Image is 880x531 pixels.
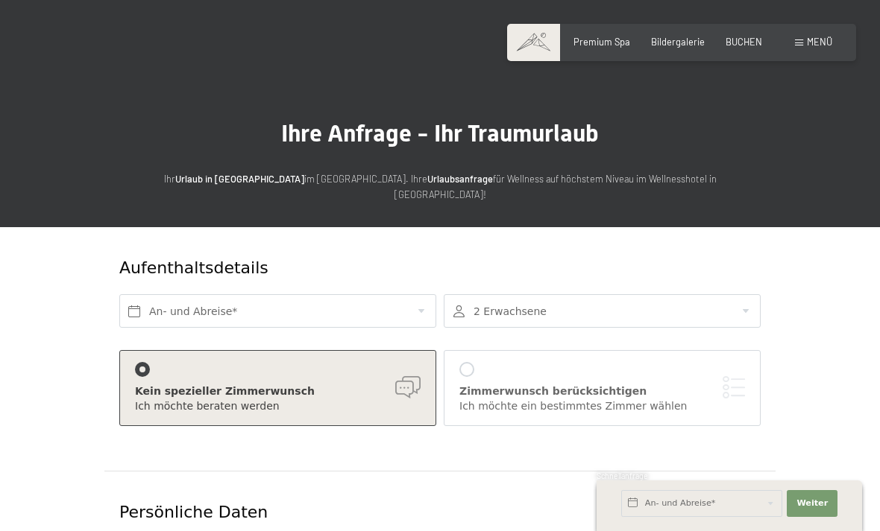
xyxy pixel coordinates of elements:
[135,384,421,399] div: Kein spezieller Zimmerwunsch
[807,36,832,48] span: Menü
[119,257,653,280] div: Aufenthaltsdetails
[796,497,828,509] span: Weiter
[281,119,599,147] span: Ihre Anfrage - Ihr Traumurlaub
[142,171,738,202] p: Ihr im [GEOGRAPHIC_DATA]. Ihre für Wellness auf höchstem Niveau im Wellnesshotel in [GEOGRAPHIC_D...
[787,490,837,517] button: Weiter
[651,36,705,48] a: Bildergalerie
[726,36,762,48] a: BUCHEN
[459,399,745,414] div: Ich möchte ein bestimmtes Zimmer wählen
[119,501,761,524] div: Persönliche Daten
[573,36,630,48] a: Premium Spa
[459,384,745,399] div: Zimmerwunsch berücksichtigen
[597,471,648,480] span: Schnellanfrage
[427,173,493,185] strong: Urlaubsanfrage
[175,173,304,185] strong: Urlaub in [GEOGRAPHIC_DATA]
[135,399,421,414] div: Ich möchte beraten werden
